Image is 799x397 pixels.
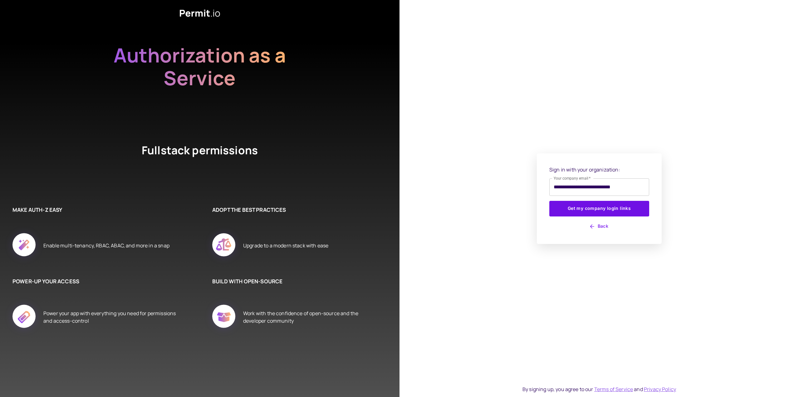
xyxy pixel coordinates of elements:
[94,44,306,112] h2: Authorization as a Service
[119,143,281,181] h4: Fullstack permissions
[554,176,591,181] label: Your company email
[549,201,649,216] button: Get my company login links
[43,226,169,265] div: Enable multi-tenancy, RBAC, ABAC, and more in a snap
[212,206,381,214] h6: ADOPT THE BEST PRACTICES
[212,277,381,285] h6: BUILD WITH OPEN-SOURCE
[12,206,181,214] h6: MAKE AUTH-Z EASY
[522,385,676,393] div: By signing up, you agree to our and
[243,298,381,336] div: Work with the confidence of open-source and the developer community
[594,386,633,393] a: Terms of Service
[549,166,649,173] p: Sign in with your organization:
[549,221,649,231] button: Back
[43,298,181,336] div: Power your app with everything you need for permissions and access-control
[12,277,181,285] h6: POWER-UP YOUR ACCESS
[644,386,676,393] a: Privacy Policy
[243,226,328,265] div: Upgrade to a modern stack with ease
